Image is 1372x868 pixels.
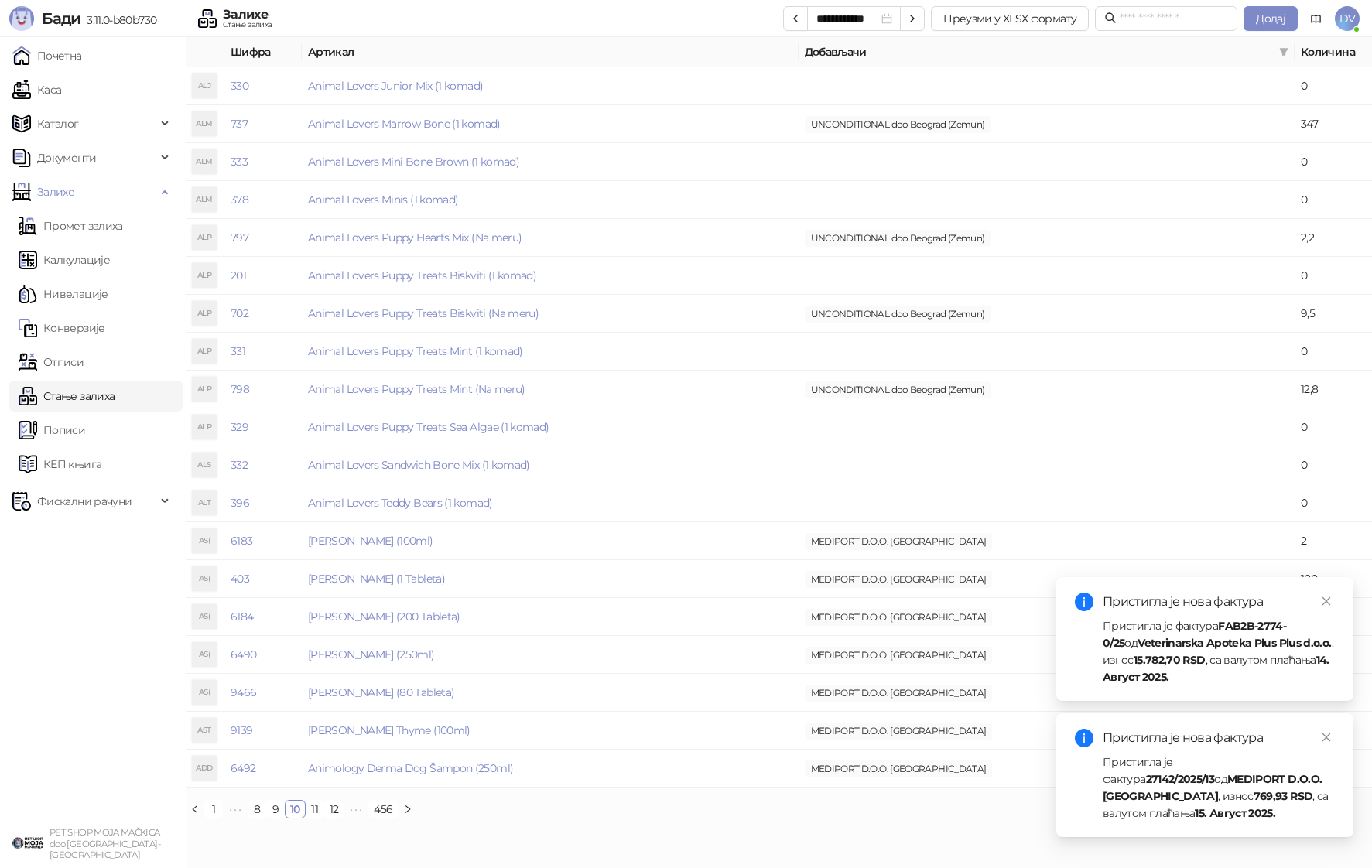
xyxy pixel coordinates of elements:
[19,279,108,309] a: Нивелације
[306,800,324,818] li: 11
[231,306,248,320] a: 702
[186,800,204,818] button: left
[231,572,249,586] a: 403
[324,800,344,818] li: 12
[308,79,483,93] a: Animal Lovers Junior Mix (1 komad)
[186,800,204,818] li: Претходна страна
[1295,105,1372,143] td: 347
[1256,12,1285,26] span: Додај
[308,610,460,624] a: [PERSON_NAME] (200 Tableta)
[302,712,799,750] td: Anima Strath Thyme (100ml)
[37,142,96,173] span: Документи
[302,37,799,67] th: Артикал
[192,187,217,212] div: ALM
[9,6,34,31] img: Logo
[805,609,993,626] span: MEDIPORT D.O.O. [GEOGRAPHIC_DATA]
[204,800,223,818] li: 1
[308,268,536,282] a: Animal Lovers Puppy Treats Biskviti (1 komad)
[231,610,253,624] a: 6184
[192,149,217,174] div: ALM
[19,313,105,343] a: Конверзије
[1295,408,1372,446] td: 0
[1103,617,1335,685] div: Пристигла је фактура од , износ , са валутом плаћања
[368,800,398,818] li: 456
[19,210,123,241] a: Промет залиха
[1295,446,1372,484] td: 0
[192,490,217,515] div: ALT
[1134,653,1206,667] strong: 15.782,70 RSD
[805,116,991,133] span: UNCONDITIONAL doo Beograd (Zemun)
[231,193,248,207] a: 378
[805,306,991,323] span: UNCONDITIONAL doo Beograd (Zemun)
[231,117,248,131] a: 737
[805,43,1274,60] span: Добављачи
[403,805,412,814] span: right
[302,67,799,105] td: Animal Lovers Junior Mix (1 komad)
[308,496,493,510] a: Animal Lovers Teddy Bears (1 komad)
[50,827,160,860] small: PET SHOP MOJA MAČKICA doo [GEOGRAPHIC_DATA]-[GEOGRAPHIC_DATA]
[12,74,61,105] a: Каса
[286,801,305,818] a: 10
[223,800,248,818] span: •••
[302,295,799,333] td: Animal Lovers Puppy Treats Biskviti (Na meru)
[80,13,156,27] span: 3.11.0-b80b730
[1276,40,1292,63] span: filter
[192,73,217,98] div: ALJ
[805,647,993,664] span: MEDIPORT D.O.O. [GEOGRAPHIC_DATA]
[302,219,799,257] td: Animal Lovers Puppy Hearts Mix (Na meru)
[231,231,248,244] a: 797
[248,801,265,818] a: 8
[1295,295,1372,333] td: 9,5
[192,528,217,553] div: AS(
[302,408,799,446] td: Animal Lovers Puppy Treats Sea Algae (1 komad)
[302,674,799,712] td: Anima Strath (80 Tableta)
[308,648,435,661] a: [PERSON_NAME] (250ml)
[192,263,217,288] div: ALP
[231,458,248,472] a: 332
[223,21,272,29] div: Стање залиха
[1295,143,1372,181] td: 0
[399,800,417,818] button: right
[302,105,799,143] td: Animal Lovers Marrow Bone (1 komad)
[308,685,454,699] a: [PERSON_NAME] (80 Tableta)
[805,685,993,702] span: MEDIPORT D.O.O. [GEOGRAPHIC_DATA]
[19,347,84,378] a: Отписи
[308,117,501,131] a: Animal Lovers Marrow Bone (1 komad)
[805,723,993,740] span: MEDIPORT D.O.O. [GEOGRAPHIC_DATA]
[231,420,248,434] a: 329
[1295,560,1372,598] td: 100
[231,79,248,93] a: 330
[1295,219,1372,257] td: 2,2
[308,382,525,396] a: Animal Lovers Puppy Treats Mint (Na meru)
[1103,593,1335,611] div: Пристигла је нова фактура
[267,801,284,818] a: 9
[1295,37,1372,67] th: Количина
[19,244,110,275] a: Калкулације
[1195,806,1275,820] strong: 15. Август 2025.
[308,420,549,434] a: Animal Lovers Puppy Treats Sea Algae (1 komad)
[224,37,302,67] th: Шифра
[19,381,115,412] a: Стање залиха
[37,486,132,517] span: Фискални рачуни
[302,446,799,484] td: Animal Lovers Sandwich Bone Mix (1 komad)
[799,37,1295,67] th: Добављачи
[231,496,249,510] a: 396
[1318,593,1335,610] a: Close
[308,193,458,207] a: Animal Lovers Minis (1 komad)
[1295,67,1372,105] td: 0
[192,301,217,326] div: ALP
[192,642,217,667] div: AS(
[19,449,101,480] a: КЕП књига
[12,40,82,71] a: Почетна
[1295,522,1372,560] td: 2
[306,801,323,818] a: 11
[192,680,217,705] div: AS(
[37,176,74,207] span: Залихе
[805,571,993,588] span: MEDIPORT D.O.O. [GEOGRAPHIC_DATA]
[1295,371,1372,408] td: 12,8
[231,685,256,699] a: 9466
[231,648,256,661] a: 6490
[231,155,248,169] a: 333
[805,533,993,550] span: MEDIPORT D.O.O. [GEOGRAPHIC_DATA]
[231,534,252,548] a: 6183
